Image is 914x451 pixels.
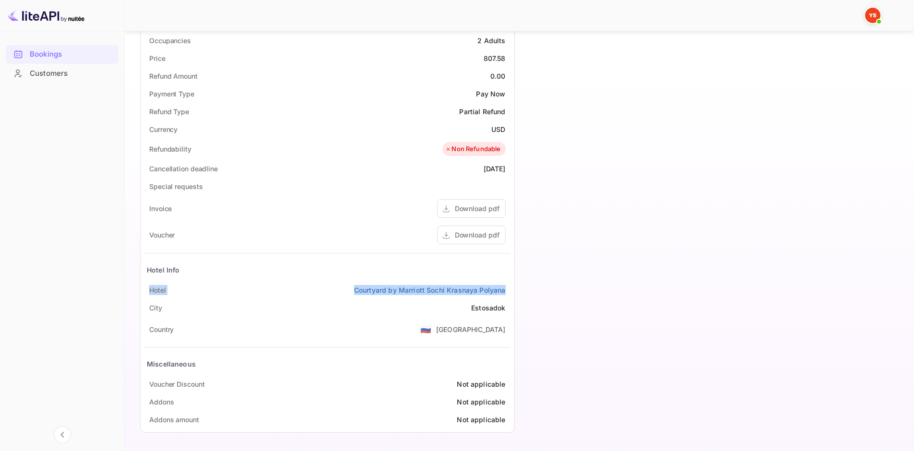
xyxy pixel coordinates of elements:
[455,203,499,214] div: Download pdf
[149,303,162,313] div: City
[6,45,119,64] div: Bookings
[354,285,506,295] a: Courtyard by Marriott Sochi Krasnaya Polyana
[477,36,505,46] div: 2 Adults
[149,53,166,63] div: Price
[149,324,174,334] div: Country
[471,303,505,313] div: Estosadok
[457,415,505,425] div: Not applicable
[149,124,178,134] div: Currency
[149,203,172,214] div: Invoice
[147,265,180,275] div: Hotel Info
[149,144,191,154] div: Refundability
[436,324,506,334] div: [GEOGRAPHIC_DATA]
[476,89,505,99] div: Pay Now
[149,397,174,407] div: Addons
[491,124,505,134] div: USD
[457,397,505,407] div: Not applicable
[457,379,505,389] div: Not applicable
[420,320,431,338] span: United States
[445,144,500,154] div: Non Refundable
[490,71,506,81] div: 0.00
[484,53,506,63] div: 807.58
[149,89,194,99] div: Payment Type
[6,64,119,83] div: Customers
[54,426,71,443] button: Collapse navigation
[149,107,189,117] div: Refund Type
[149,230,175,240] div: Voucher
[149,285,166,295] div: Hotel
[149,71,198,81] div: Refund Amount
[6,45,119,63] a: Bookings
[30,68,114,79] div: Customers
[149,164,218,174] div: Cancellation deadline
[455,230,499,240] div: Download pdf
[149,379,204,389] div: Voucher Discount
[8,8,84,23] img: LiteAPI logo
[459,107,505,117] div: Partial Refund
[30,49,114,60] div: Bookings
[149,415,199,425] div: Addons amount
[484,164,506,174] div: [DATE]
[149,181,202,191] div: Special requests
[147,359,196,369] div: Miscellaneous
[6,64,119,82] a: Customers
[865,8,880,23] img: Yandex Support
[149,36,191,46] div: Occupancies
